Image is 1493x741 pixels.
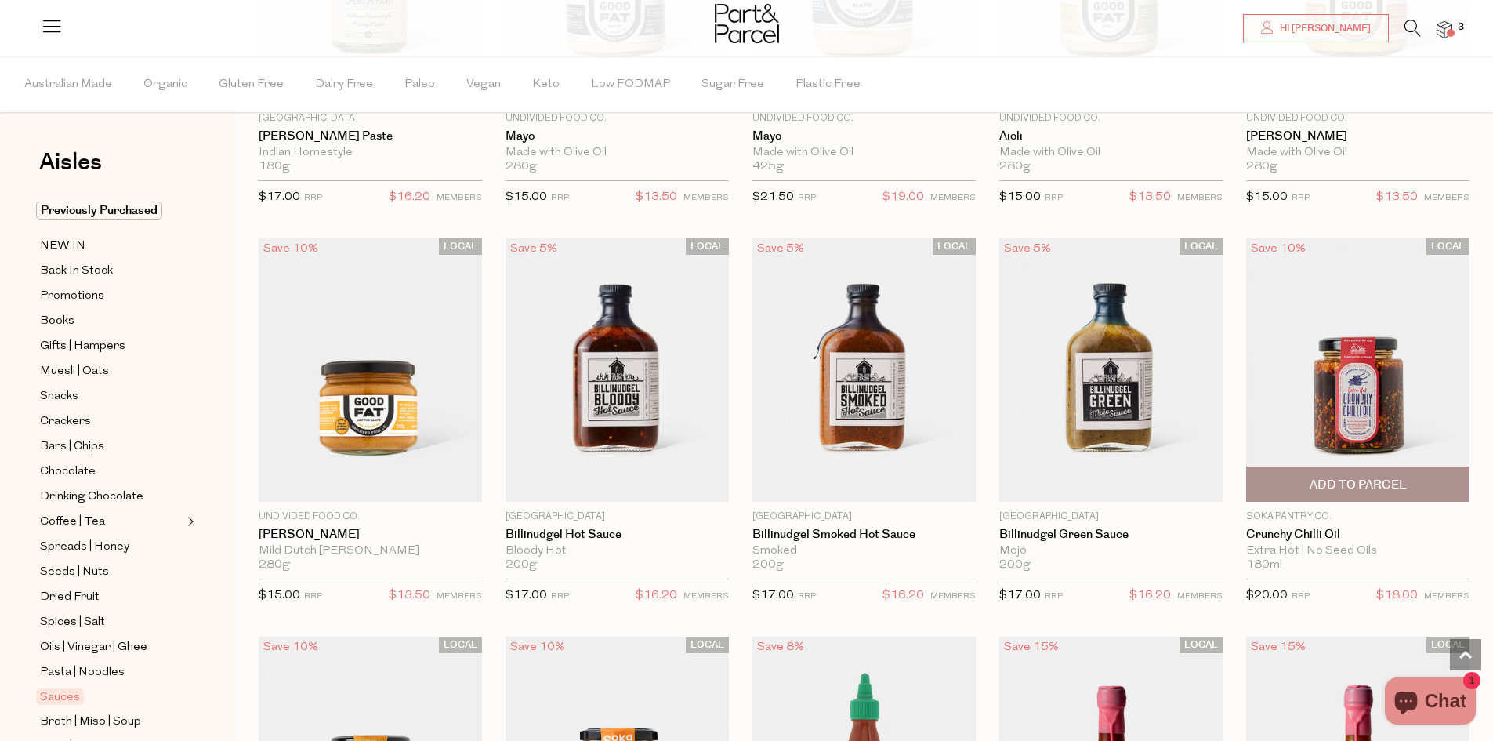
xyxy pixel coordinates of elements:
[752,510,976,524] p: [GEOGRAPHIC_DATA]
[752,637,809,658] div: Save 8%
[506,160,537,174] span: 280g
[183,512,194,531] button: Expand/Collapse Coffee | Tea
[999,558,1031,572] span: 200g
[40,587,183,607] a: Dried Fruit
[437,194,482,202] small: MEMBERS
[40,237,85,256] span: NEW IN
[506,146,729,160] div: Made with Olive Oil
[1180,238,1223,255] span: LOCAL
[551,592,569,601] small: RRP
[1426,637,1469,653] span: LOCAL
[752,590,794,601] span: $17.00
[40,612,183,632] a: Spices | Salt
[882,586,924,606] span: $16.20
[752,146,976,160] div: Made with Olive Oil
[40,262,113,281] span: Back In Stock
[999,544,1223,558] div: Mojo
[259,146,482,160] div: Indian Homestyle
[259,544,482,558] div: Mild Dutch [PERSON_NAME]
[1292,592,1310,601] small: RRP
[1129,187,1171,208] span: $13.50
[1437,21,1452,38] a: 3
[40,588,100,607] span: Dried Fruit
[1246,558,1282,572] span: 180ml
[1424,194,1469,202] small: MEMBERS
[219,57,284,112] span: Gluten Free
[40,688,183,706] a: Sauces
[40,312,74,331] span: Books
[506,510,729,524] p: [GEOGRAPHIC_DATA]
[389,586,430,606] span: $13.50
[930,592,976,601] small: MEMBERS
[636,187,677,208] span: $13.50
[40,236,183,256] a: NEW IN
[40,412,91,431] span: Crackers
[143,57,187,112] span: Organic
[506,637,570,658] div: Save 10%
[999,238,1056,260] div: Save 5%
[389,187,430,208] span: $16.20
[40,337,125,356] span: Gifts | Hampers
[506,238,562,260] div: Save 5%
[40,512,183,532] a: Coffee | Tea
[40,513,105,532] span: Coffee | Tea
[798,592,816,601] small: RRP
[40,437,183,456] a: Bars | Chips
[1454,20,1468,35] span: 3
[39,151,102,190] a: Aisles
[752,544,976,558] div: Smoked
[636,586,677,606] span: $16.20
[752,191,794,203] span: $21.50
[532,57,560,112] span: Keto
[999,528,1223,542] a: Billinudgel Green Sauce
[506,544,729,558] div: Bloody Hot
[437,592,482,601] small: MEMBERS
[40,663,125,682] span: Pasta | Noodles
[259,590,300,601] span: $15.00
[1424,592,1469,601] small: MEMBERS
[1246,637,1310,658] div: Save 15%
[999,111,1223,125] p: Undivided Food Co.
[40,463,96,481] span: Chocolate
[1292,194,1310,202] small: RRP
[40,287,104,306] span: Promotions
[795,57,861,112] span: Plastic Free
[304,592,322,601] small: RRP
[1177,592,1223,601] small: MEMBERS
[40,387,78,406] span: Snacks
[1246,238,1469,502] img: Crunchy Chilli Oil
[798,194,816,202] small: RRP
[882,187,924,208] span: $19.00
[752,558,784,572] span: 200g
[999,590,1041,601] span: $17.00
[1045,592,1063,601] small: RRP
[1177,194,1223,202] small: MEMBERS
[40,613,105,632] span: Spices | Salt
[551,194,569,202] small: RRP
[506,129,729,143] a: Mayo
[506,111,729,125] p: Undivided Food Co.
[999,160,1031,174] span: 280g
[40,488,143,507] span: Drinking Chocolate
[1246,129,1469,143] a: [PERSON_NAME]
[999,191,1041,203] span: $15.00
[259,111,482,125] p: [GEOGRAPHIC_DATA]
[1045,194,1063,202] small: RRP
[1246,191,1288,203] span: $15.00
[40,712,183,732] a: Broth | Miso | Soup
[315,57,373,112] span: Dairy Free
[40,537,183,557] a: Spreads | Honey
[1246,528,1469,542] a: Crunchy Chilli Oil
[506,590,547,601] span: $17.00
[439,238,482,255] span: LOCAL
[259,160,290,174] span: 180g
[686,637,729,653] span: LOCAL
[752,111,976,125] p: Undivided Food Co.
[1376,586,1418,606] span: $18.00
[40,462,183,481] a: Chocolate
[40,538,129,557] span: Spreads | Honey
[1276,22,1371,35] span: Hi [PERSON_NAME]
[1246,590,1288,601] span: $20.00
[24,57,112,112] span: Australian Made
[506,238,729,502] img: Billinudgel Hot Sauce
